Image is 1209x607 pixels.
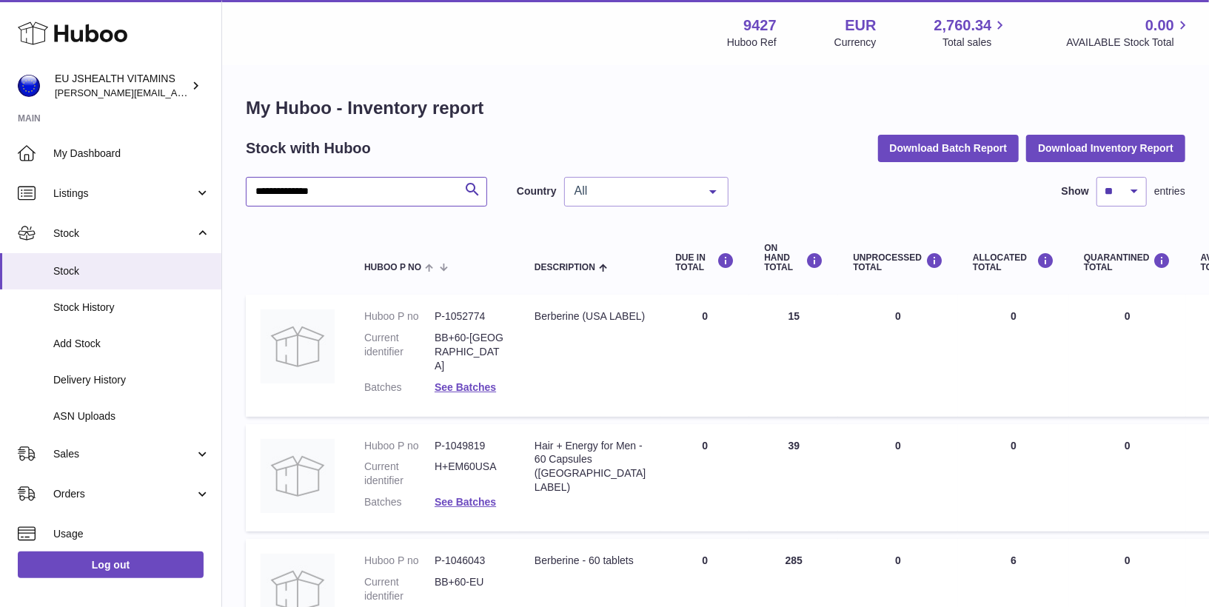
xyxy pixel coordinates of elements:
[53,301,210,315] span: Stock History
[535,554,646,568] div: Berberine - 60 tablets
[853,252,943,272] div: UNPROCESSED Total
[364,380,435,395] dt: Batches
[845,16,876,36] strong: EUR
[53,227,195,241] span: Stock
[571,184,698,198] span: All
[53,487,195,501] span: Orders
[1066,36,1191,50] span: AVAILABLE Stock Total
[364,439,435,453] dt: Huboo P no
[973,252,1054,272] div: ALLOCATED Total
[727,36,777,50] div: Huboo Ref
[364,495,435,509] dt: Batches
[1154,184,1185,198] span: entries
[934,16,1009,50] a: 2,760.34 Total sales
[53,447,195,461] span: Sales
[838,295,958,416] td: 0
[1026,135,1185,161] button: Download Inventory Report
[834,36,877,50] div: Currency
[364,575,435,603] dt: Current identifier
[435,309,505,323] dd: P-1052774
[1125,310,1131,322] span: 0
[1066,16,1191,50] a: 0.00 AVAILABLE Stock Total
[53,373,210,387] span: Delivery History
[435,331,505,373] dd: BB+60-[GEOGRAPHIC_DATA]
[53,527,210,541] span: Usage
[261,439,335,513] img: product image
[1062,184,1089,198] label: Show
[958,295,1069,416] td: 0
[55,72,188,100] div: EU JSHEALTH VITAMINS
[53,147,210,161] span: My Dashboard
[675,252,734,272] div: DUE IN TOTAL
[517,184,557,198] label: Country
[749,424,838,532] td: 39
[435,496,496,508] a: See Batches
[535,439,646,495] div: Hair + Energy for Men - 60 Capsules ([GEOGRAPHIC_DATA] LABEL)
[364,263,421,272] span: Huboo P no
[743,16,777,36] strong: 9427
[1084,252,1171,272] div: QUARANTINED Total
[838,424,958,532] td: 0
[660,295,749,416] td: 0
[55,87,297,98] span: [PERSON_NAME][EMAIL_ADDRESS][DOMAIN_NAME]
[764,244,823,273] div: ON HAND Total
[878,135,1019,161] button: Download Batch Report
[246,96,1185,120] h1: My Huboo - Inventory report
[53,409,210,423] span: ASN Uploads
[1125,554,1131,566] span: 0
[18,551,204,578] a: Log out
[942,36,1008,50] span: Total sales
[435,575,505,603] dd: BB+60-EU
[18,75,40,97] img: laura@jessicasepel.com
[53,264,210,278] span: Stock
[53,187,195,201] span: Listings
[435,554,505,568] dd: P-1046043
[364,309,435,323] dt: Huboo P no
[958,424,1069,532] td: 0
[435,460,505,488] dd: H+EM60USA
[53,337,210,351] span: Add Stock
[364,460,435,488] dt: Current identifier
[535,309,646,323] div: Berberine (USA LABEL)
[1145,16,1174,36] span: 0.00
[535,263,595,272] span: Description
[435,439,505,453] dd: P-1049819
[364,554,435,568] dt: Huboo P no
[660,424,749,532] td: 0
[435,381,496,393] a: See Batches
[261,309,335,383] img: product image
[364,331,435,373] dt: Current identifier
[1125,440,1131,452] span: 0
[246,138,371,158] h2: Stock with Huboo
[749,295,838,416] td: 15
[934,16,992,36] span: 2,760.34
